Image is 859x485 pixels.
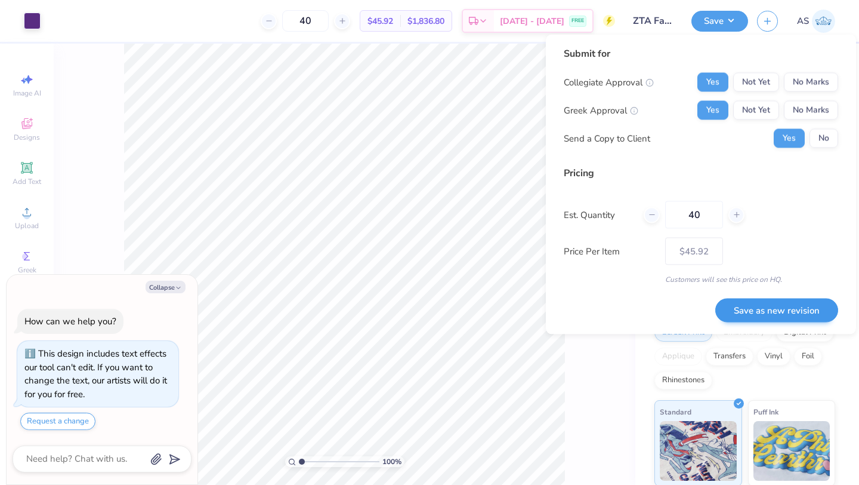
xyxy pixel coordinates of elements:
button: Not Yet [733,73,779,92]
div: Send a Copy to Client [564,131,650,145]
div: Customers will see this price on HQ. [564,274,838,285]
button: Yes [697,101,728,120]
span: Greek [18,265,36,275]
div: Rhinestones [654,372,712,389]
span: Upload [15,221,39,231]
div: Transfers [706,348,753,366]
input: – – [665,201,723,229]
span: FREE [571,17,584,25]
span: Puff Ink [753,406,778,418]
div: Vinyl [757,348,790,366]
label: Est. Quantity [564,208,635,222]
button: Save [691,11,748,32]
div: Foil [794,348,822,366]
div: Applique [654,348,702,366]
a: AS [797,10,835,33]
span: [DATE] - [DATE] [500,15,564,27]
button: Not Yet [733,101,779,120]
div: Greek Approval [564,103,638,117]
span: AS [797,14,809,28]
img: Standard [660,421,737,481]
button: Yes [697,73,728,92]
span: Standard [660,406,691,418]
label: Price Per Item [564,244,656,258]
div: Submit for [564,47,838,61]
img: Puff Ink [753,421,830,481]
span: Designs [14,133,40,142]
img: Anna Schmautz [812,10,835,33]
button: Request a change [20,413,95,430]
div: How can we help you? [24,315,116,327]
div: Pricing [564,166,838,180]
button: No Marks [784,73,838,92]
span: Image AI [13,88,41,98]
button: Collapse [146,281,186,293]
input: Untitled Design [624,9,682,33]
span: $45.92 [367,15,393,27]
button: Yes [774,129,805,148]
span: $1,836.80 [407,15,444,27]
button: Save as new revision [715,298,838,323]
input: – – [282,10,329,32]
button: No Marks [784,101,838,120]
span: 100 % [382,456,401,467]
button: No [809,129,838,148]
div: Collegiate Approval [564,75,654,89]
span: Add Text [13,177,41,186]
div: This design includes text effects our tool can't edit. If you want to change the text, our artist... [24,348,167,400]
